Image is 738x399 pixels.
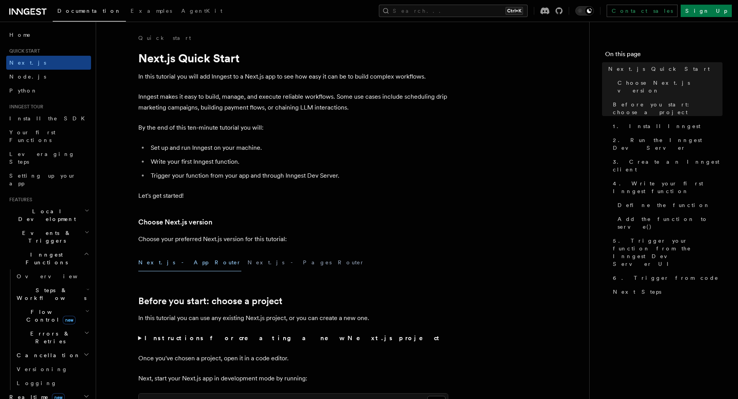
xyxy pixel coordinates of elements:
a: 1. Install Inngest [610,119,723,133]
span: Inngest tour [6,104,43,110]
a: Sign Up [681,5,732,17]
a: 5. Trigger your function from the Inngest Dev Server UI [610,234,723,271]
span: Flow Control [14,308,85,324]
p: In this tutorial you will add Inngest to a Next.js app to see how easy it can be to build complex... [138,71,448,82]
a: Quick start [138,34,191,42]
li: Set up and run Inngest on your machine. [148,142,448,153]
p: Choose your preferred Next.js version for this tutorial: [138,234,448,245]
button: Inngest Functions [6,248,91,269]
p: Next, start your Next.js app in development mode by running: [138,373,448,384]
button: Next.js - Pages Router [248,254,365,271]
li: Write your first Inngest function. [148,156,448,167]
span: Python [9,87,38,94]
span: 5. Trigger your function from the Inngest Dev Server UI [613,237,723,268]
a: Your first Functions [6,125,91,147]
a: Leveraging Steps [6,147,91,169]
button: Flow Controlnew [14,305,91,327]
span: Logging [17,380,57,386]
a: 4. Write your first Inngest function [610,176,723,198]
span: 6. Trigger from code [613,274,719,282]
button: Errors & Retries [14,327,91,348]
span: Your first Functions [9,129,55,143]
a: 2. Run the Inngest Dev Server [610,133,723,155]
div: Inngest Functions [6,269,91,390]
a: Before you start: choose a project [610,98,723,119]
span: Next.js [9,60,46,66]
strong: Instructions for creating a new Next.js project [145,334,442,342]
p: In this tutorial you can use any existing Next.js project, or you can create a new one. [138,313,448,324]
span: Quick start [6,48,40,54]
span: AgentKit [181,8,222,14]
span: Inngest Functions [6,251,84,266]
span: Overview [17,273,96,279]
a: Home [6,28,91,42]
a: Choose Next.js version [614,76,723,98]
button: Toggle dark mode [575,6,594,15]
button: Search...Ctrl+K [379,5,528,17]
li: Trigger your function from your app and through Inngest Dev Server. [148,170,448,181]
span: Node.js [9,74,46,80]
span: Documentation [57,8,121,14]
a: Before you start: choose a project [138,296,282,307]
span: Install the SDK [9,115,89,122]
button: Next.js - App Router [138,254,241,271]
span: Local Development [6,207,84,223]
span: Setting up your app [9,173,76,187]
span: 4. Write your first Inngest function [613,180,723,195]
a: Overview [14,269,91,283]
a: Node.js [6,70,91,84]
button: Local Development [6,204,91,226]
span: Next.js Quick Start [608,65,710,73]
a: Install the SDK [6,111,91,125]
span: Steps & Workflows [14,286,86,302]
span: Home [9,31,31,39]
a: Next.js Quick Start [605,62,723,76]
p: Let's get started! [138,190,448,201]
span: Leveraging Steps [9,151,75,165]
span: 1. Install Inngest [613,122,700,130]
summary: Instructions for creating a new Next.js project [138,333,448,344]
a: Add the function to serve() [614,212,723,234]
span: Examples [131,8,172,14]
p: Inngest makes it easy to build, manage, and execute reliable workflows. Some use cases include sc... [138,91,448,113]
a: Versioning [14,362,91,376]
span: 3. Create an Inngest client [613,158,723,173]
span: Before you start: choose a project [613,101,723,116]
a: Next Steps [610,285,723,299]
span: Add the function to serve() [618,215,723,231]
span: Choose Next.js version [618,79,723,94]
a: Python [6,84,91,98]
span: Features [6,197,32,203]
button: Cancellation [14,348,91,362]
span: 2. Run the Inngest Dev Server [613,136,723,152]
span: Next Steps [613,288,661,296]
span: Errors & Retries [14,330,84,345]
span: Define the function [618,201,710,209]
a: Logging [14,376,91,390]
a: 3. Create an Inngest client [610,155,723,176]
a: Documentation [53,2,126,22]
span: Versioning [17,366,68,372]
span: Events & Triggers [6,229,84,245]
span: new [63,316,76,324]
a: Next.js [6,56,91,70]
p: Once you've chosen a project, open it in a code editor. [138,353,448,364]
h4: On this page [605,50,723,62]
a: Define the function [614,198,723,212]
button: Steps & Workflows [14,283,91,305]
a: Examples [126,2,177,21]
a: AgentKit [177,2,227,21]
button: Events & Triggers [6,226,91,248]
kbd: Ctrl+K [506,7,523,15]
h1: Next.js Quick Start [138,51,448,65]
a: Choose Next.js version [138,217,212,228]
span: Cancellation [14,351,81,359]
a: Contact sales [607,5,678,17]
a: 6. Trigger from code [610,271,723,285]
p: By the end of this ten-minute tutorial you will: [138,122,448,133]
a: Setting up your app [6,169,91,190]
